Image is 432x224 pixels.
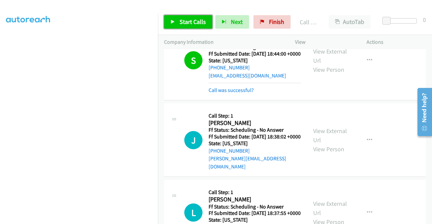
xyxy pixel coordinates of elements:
[413,85,432,139] iframe: Resource Center
[300,18,317,27] p: Call Completed
[164,38,283,46] p: Company Information
[269,18,284,26] span: Finish
[184,203,202,222] h1: L
[184,51,202,69] h1: S
[367,38,426,46] p: Actions
[313,47,347,64] a: View External Url
[209,189,301,196] h5: Call Step: 1
[313,66,344,73] a: View Person
[209,210,301,217] h5: Ff Submitted Date: [DATE] 18:37:55 +0000
[295,38,354,46] p: View
[209,148,250,154] a: [PHONE_NUMBER]
[184,203,202,222] div: The call is yet to be attempted
[209,113,301,119] h5: Call Step: 1
[215,15,249,29] button: Next
[253,15,291,29] a: Finish
[313,145,344,153] a: View Person
[209,133,301,140] h5: Ff Submitted Date: [DATE] 18:38:02 +0000
[184,131,202,149] h1: J
[423,15,426,24] div: 0
[209,155,286,170] a: [PERSON_NAME][EMAIL_ADDRESS][DOMAIN_NAME]
[313,127,347,144] a: View External Url
[329,15,371,29] button: AutoTab
[209,51,301,57] h5: Ff Submitted Date: [DATE] 18:44:00 +0000
[164,15,212,29] a: Start Calls
[209,140,301,147] h5: State: [US_STATE]
[209,57,301,64] h5: State: [US_STATE]
[209,217,301,223] h5: State: [US_STATE]
[209,72,286,79] a: [EMAIL_ADDRESS][DOMAIN_NAME]
[209,64,250,71] a: [PHONE_NUMBER]
[209,119,299,127] h2: [PERSON_NAME]
[209,87,254,93] a: Call was successful?
[180,18,206,26] span: Start Calls
[209,127,301,133] h5: Ff Status: Scheduling - No Answer
[209,203,301,210] h5: Ff Status: Scheduling - No Answer
[209,196,299,203] h2: [PERSON_NAME]
[231,18,243,26] span: Next
[313,200,347,217] a: View External Url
